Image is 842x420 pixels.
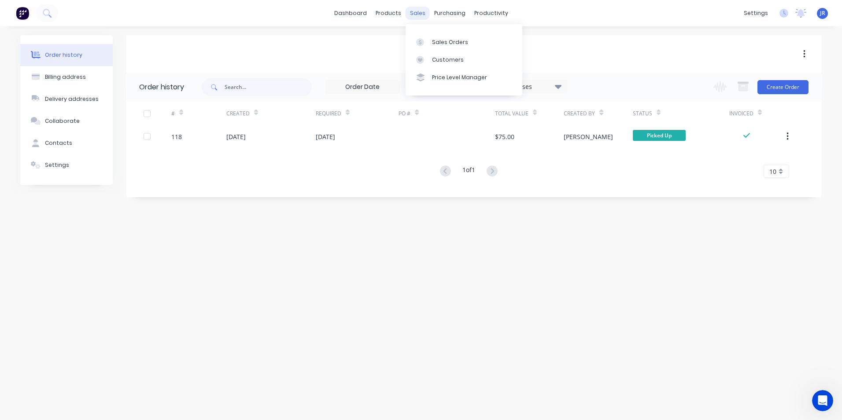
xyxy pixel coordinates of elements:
div: Collaborate [45,117,80,125]
div: New messages divider [7,210,169,210]
div: Created [226,101,316,125]
button: go back [6,4,22,20]
div: Hi [PERSON_NAME], the description should be showing now. [7,217,144,310]
div: Thanks for the additional details. I’ll check your products and see if the Supplier Part No. colu... [14,41,137,84]
button: Delivery addresses [20,88,113,110]
div: Hi [PERSON_NAME], we'll look into this further and get back to you. [PERSON_NAME] has also reache... [7,148,144,202]
input: Search... [225,78,312,96]
a: Customers [406,51,522,69]
button: Collaborate [20,110,113,132]
button: Billing address [20,66,113,88]
div: Status [633,110,652,118]
div: Invoiced [729,110,753,118]
a: dashboard [330,7,371,20]
div: Billing address [45,73,86,81]
div: # [171,110,175,118]
div: Order history [45,51,82,59]
button: Home [154,4,170,20]
div: Status [633,101,729,125]
div: Delivery addresses [45,95,99,103]
div: 14 Statuses [493,82,567,92]
div: Price Level Manager [432,74,487,81]
div: Order history [139,82,184,92]
input: Order Date [325,81,399,94]
div: 1 of 1 [462,165,475,178]
div: Hi [PERSON_NAME], the description should be showing now. [14,223,137,240]
a: Price Level Manager [406,69,522,86]
div: PO # [399,101,495,125]
div: Total Value [495,101,564,125]
div: Maricar says… [7,217,169,330]
button: Emoji picker [14,288,21,295]
iframe: Intercom live chat [812,390,833,411]
div: Justin says… [7,96,169,148]
div: The supplier part No. is showing which is why [PERSON_NAME] has been using it for the description... [39,102,162,136]
button: Upload attachment [42,288,49,295]
div: The supplier part No. is showing which is why [PERSON_NAME] has been using it for the description... [32,96,169,141]
div: purchasing [430,7,470,20]
span: 10 [769,167,776,176]
p: Active [43,11,60,20]
textarea: Message… [7,270,169,285]
button: Create Order [757,80,809,94]
button: Contacts [20,132,113,154]
button: Gif picker [28,288,35,295]
div: Created By [564,101,632,125]
div: Total Value [495,110,528,118]
img: Profile image for Maricar [25,5,39,19]
div: Contacts [45,139,72,147]
div: Maricar says… [7,36,169,96]
button: Send a message… [151,285,165,299]
div: settings [739,7,772,20]
span: JR [820,9,825,17]
div: Hi [PERSON_NAME], we'll look into this further and get back to you. [PERSON_NAME] has also reache... [14,154,137,197]
div: 118 [171,132,182,141]
img: Factory [16,7,29,20]
div: Created [226,110,250,118]
button: Order history [20,44,113,66]
div: Settings [45,161,69,169]
div: PO # [399,110,410,118]
div: Required [316,110,341,118]
div: Invoiced [729,101,784,125]
button: Settings [20,154,113,176]
div: [DATE] [316,132,335,141]
div: productivity [470,7,513,20]
div: products [371,7,406,20]
div: sales [406,7,430,20]
a: Sales Orders [406,33,522,51]
div: [PERSON_NAME] [564,132,613,141]
div: Created By [564,110,595,118]
h1: Maricar [43,4,69,11]
div: $75.00 [495,132,514,141]
div: Required [316,101,399,125]
div: Thanks for the additional details. I’ll check your products and see if the Supplier Part No. colu... [7,36,144,89]
span: Picked Up [633,130,686,141]
div: Customers [432,56,464,64]
div: Sales Orders [432,38,468,46]
div: # [171,101,226,125]
div: Maricar says… [7,148,169,203]
div: [DATE] [226,132,246,141]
